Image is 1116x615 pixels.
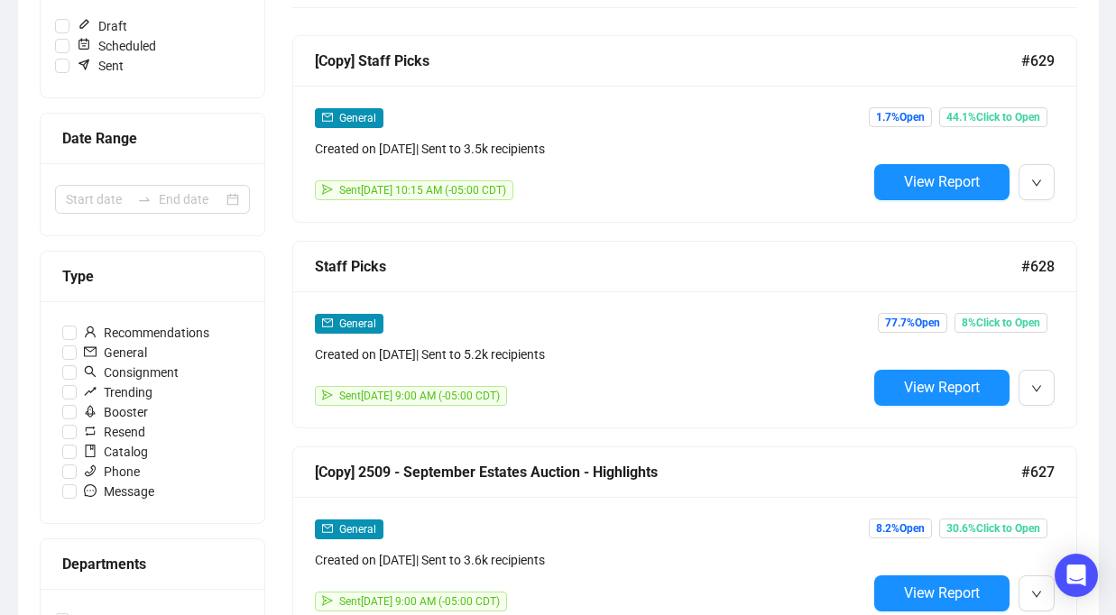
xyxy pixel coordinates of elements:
span: Booster [77,402,155,422]
input: Start date [66,189,130,209]
span: 44.1% Click to Open [939,107,1047,127]
div: Type [62,265,243,288]
span: View Report [904,584,980,601]
span: #629 [1021,50,1055,72]
span: Sent [DATE] 9:00 AM (-05:00 CDT) [339,390,500,402]
div: Open Intercom Messenger [1055,554,1098,597]
span: down [1031,383,1042,394]
span: Recommendations [77,323,217,343]
span: down [1031,589,1042,600]
span: 8.2% Open [869,519,932,538]
span: 77.7% Open [878,313,947,333]
span: Trending [77,382,160,402]
button: View Report [874,370,1010,406]
span: 1.7% Open [869,107,932,127]
a: Staff Picks#628mailGeneralCreated on [DATE]| Sent to 5.2k recipientssendSent[DATE] 9:00 AM (-05:0... [292,241,1077,428]
span: General [339,317,376,330]
span: user [84,326,97,338]
span: mail [322,112,333,123]
span: Sent [DATE] 9:00 AM (-05:00 CDT) [339,595,500,608]
span: book [84,445,97,457]
span: Draft [69,16,134,36]
span: to [137,192,152,207]
span: Consignment [77,363,186,382]
div: Staff Picks [315,255,1021,278]
span: mail [322,317,333,328]
span: phone [84,464,97,477]
span: search [84,365,97,378]
div: Departments [62,553,243,575]
span: General [339,112,376,124]
span: Message [77,482,161,501]
button: View Report [874,575,1010,611]
div: Created on [DATE] | Sent to 3.5k recipients [315,139,867,159]
span: Phone [77,462,147,482]
input: End date [159,189,223,209]
button: View Report [874,164,1010,200]
span: 8% Click to Open [955,313,1047,333]
span: rocket [84,405,97,418]
span: mail [84,345,97,358]
span: #628 [1021,255,1055,278]
span: swap-right [137,192,152,207]
span: Catalog [77,442,155,462]
div: Date Range [62,127,243,150]
span: Sent [DATE] 10:15 AM (-05:00 CDT) [339,184,506,197]
span: General [339,523,376,536]
span: rise [84,385,97,398]
span: send [322,595,333,606]
span: View Report [904,173,980,190]
div: [Copy] Staff Picks [315,50,1021,72]
span: 30.6% Click to Open [939,519,1047,538]
div: [Copy] 2509 - September Estates Auction - Highlights [315,461,1021,483]
span: retweet [84,425,97,437]
span: down [1031,178,1042,188]
span: Scheduled [69,36,163,56]
span: View Report [904,379,980,396]
span: message [84,484,97,497]
span: Resend [77,422,152,442]
span: #627 [1021,461,1055,483]
div: Created on [DATE] | Sent to 3.6k recipients [315,550,867,570]
span: send [322,184,333,195]
span: General [77,343,154,363]
span: Sent [69,56,131,76]
span: send [322,390,333,400]
div: Created on [DATE] | Sent to 5.2k recipients [315,344,867,364]
span: mail [322,523,333,534]
a: [Copy] Staff Picks#629mailGeneralCreated on [DATE]| Sent to 3.5k recipientssendSent[DATE] 10:15 A... [292,35,1077,223]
